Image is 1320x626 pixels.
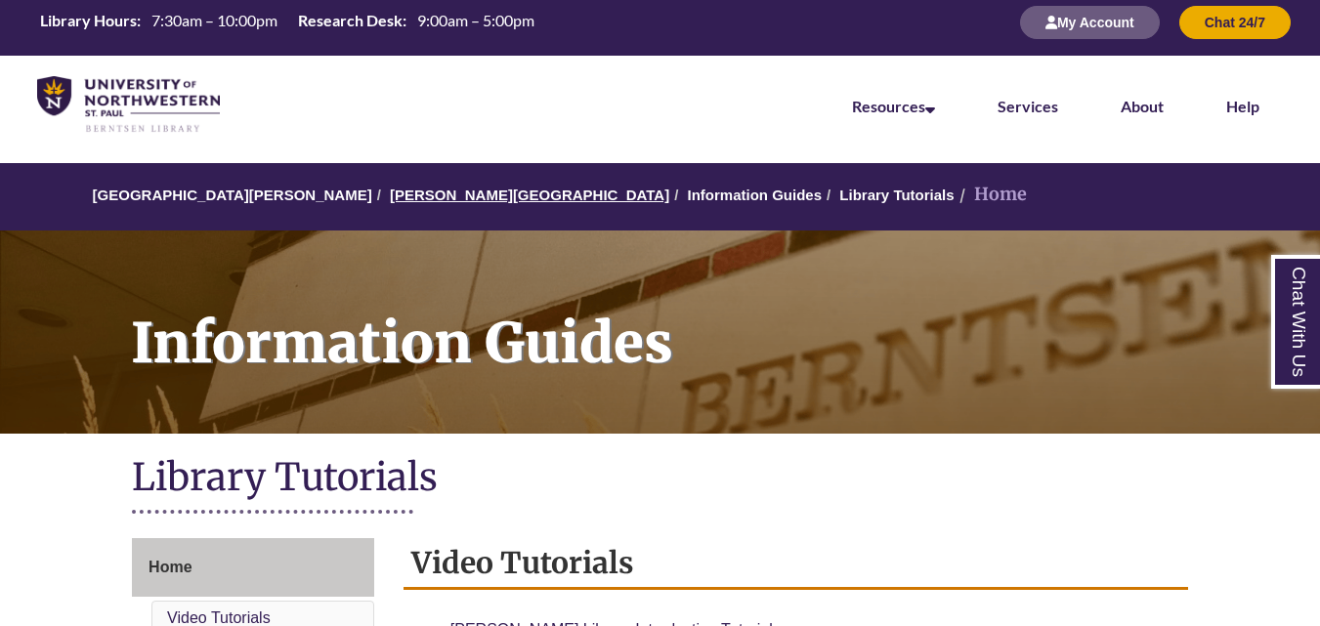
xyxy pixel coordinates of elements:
[417,11,534,29] span: 9:00am – 5:00pm
[149,559,192,575] span: Home
[1226,97,1259,115] a: Help
[1020,6,1160,39] button: My Account
[109,230,1320,408] h1: Information Guides
[1179,6,1291,39] button: Chat 24/7
[955,181,1027,209] li: Home
[290,10,409,31] th: Research Desk:
[32,10,144,31] th: Library Hours:
[151,11,277,29] span: 7:30am – 10:00pm
[688,187,823,203] a: Information Guides
[1179,14,1291,30] a: Chat 24/7
[132,453,1188,505] h1: Library Tutorials
[32,10,542,36] a: Hours Today
[1020,14,1160,30] a: My Account
[132,538,374,597] a: Home
[852,97,935,115] a: Resources
[32,10,542,34] table: Hours Today
[93,187,372,203] a: [GEOGRAPHIC_DATA][PERSON_NAME]
[390,187,669,203] a: [PERSON_NAME][GEOGRAPHIC_DATA]
[404,538,1188,590] h2: Video Tutorials
[167,609,271,626] a: Video Tutorials
[998,97,1058,115] a: Services
[839,187,954,203] a: Library Tutorials
[37,76,220,134] img: UNWSP Library Logo
[1121,97,1164,115] a: About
